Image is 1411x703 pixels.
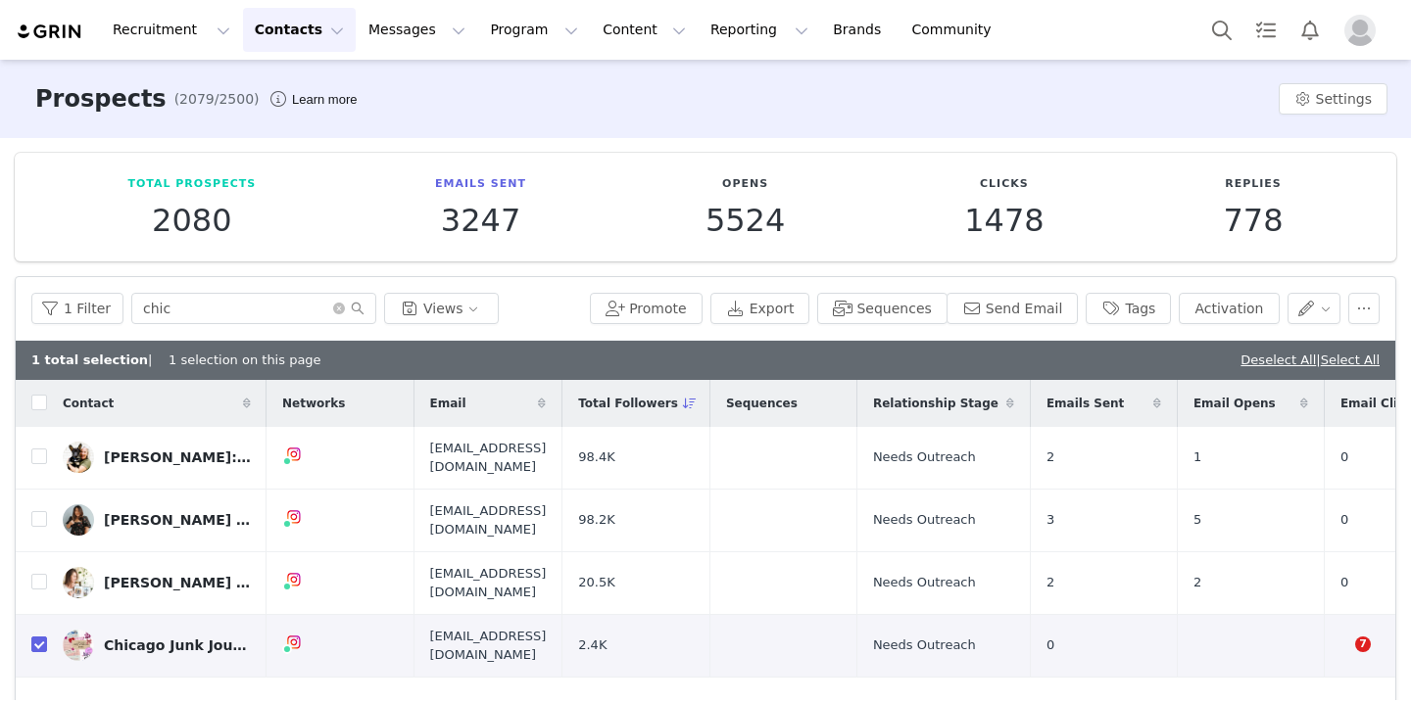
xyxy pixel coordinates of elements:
img: 7c6687b7-639f-4497-94e0-1e793f85517e--s.jpg [63,567,94,598]
span: [EMAIL_ADDRESS][DOMAIN_NAME] [430,439,547,477]
button: Program [478,8,590,52]
a: Select All [1321,352,1380,367]
p: 1478 [964,203,1044,238]
img: placeholder-profile.jpg [1344,15,1376,46]
span: Needs Outreach [873,573,976,592]
button: Search [1200,8,1243,52]
button: Profile [1333,15,1395,46]
span: Sequences [726,395,798,412]
span: Total Followers [578,395,678,412]
span: Email [430,395,466,412]
button: Activation [1179,293,1279,324]
div: | 1 selection on this page [31,351,321,370]
span: [EMAIL_ADDRESS][DOMAIN_NAME] [430,627,547,665]
img: instagram.svg [286,446,302,462]
img: instagram.svg [286,572,302,587]
div: [PERSON_NAME] || [GEOGRAPHIC_DATA] • FOOD • TRAVEL [104,512,251,528]
span: 2.4K [578,635,607,655]
h3: Prospects [35,81,167,117]
a: Chicago Junk Journal Club [63,630,251,661]
img: instagram.svg [286,509,302,525]
span: (2079/2500) [174,89,260,110]
span: 7 [1355,636,1371,652]
button: Recruitment [101,8,242,52]
button: Send Email [947,293,1079,324]
p: Total Prospects [127,176,256,193]
span: Contact [63,395,114,412]
button: Export [710,293,810,324]
b: 1 total selection [31,352,148,367]
span: Needs Outreach [873,635,976,655]
span: Relationship Stage [873,395,998,412]
span: 20.5K [578,573,614,592]
button: 1 Filter [31,293,123,324]
a: [PERSON_NAME] : Ink & Watercolor Artist [63,567,251,598]
span: [EMAIL_ADDRESS][DOMAIN_NAME] [430,564,547,602]
img: aee70b98-84f7-4063-bfca-bd192ce732e6--s.jpg [63,442,94,473]
span: Needs Outreach [873,447,976,467]
button: Promote [590,293,703,324]
span: 2 [1193,573,1201,592]
a: [PERSON_NAME] || [GEOGRAPHIC_DATA] • FOOD • TRAVEL [63,504,251,536]
span: 2 [1046,573,1054,592]
input: Search... [131,293,376,324]
span: 98.2K [578,510,614,530]
span: 5 [1193,510,1201,530]
a: Tasks [1244,8,1288,52]
div: [PERSON_NAME] : Ink & Watercolor Artist [104,575,251,590]
p: 5524 [705,203,785,238]
p: Emails Sent [435,176,526,193]
img: instagram.svg [286,634,302,650]
button: Content [591,8,698,52]
button: Reporting [699,8,820,52]
p: 778 [1223,203,1283,238]
span: 98.4K [578,447,614,467]
span: 3 [1046,510,1054,530]
button: Notifications [1289,8,1332,52]
span: 2 [1046,447,1054,467]
span: [EMAIL_ADDRESS][DOMAIN_NAME] [430,501,547,539]
a: Deselect All [1241,352,1316,367]
p: 3247 [435,203,526,238]
p: Clicks [964,176,1044,193]
button: Settings [1279,83,1387,115]
img: grin logo [16,23,84,41]
button: Messages [357,8,477,52]
a: Brands [821,8,899,52]
button: Tags [1086,293,1171,324]
span: Email Opens [1193,395,1276,412]
button: Contacts [243,8,356,52]
span: Networks [282,395,345,412]
span: | [1316,352,1380,367]
a: Community [900,8,1012,52]
span: 0 [1046,635,1054,655]
span: 1 [1193,447,1201,467]
p: Replies [1223,176,1283,193]
span: Emails Sent [1046,395,1124,412]
span: Needs Outreach [873,510,976,530]
img: 144d0a4b-41cf-46fa-bfbe-d533a06e3399--s.jpg [63,630,94,661]
button: Views [384,293,499,324]
i: icon: search [351,302,365,315]
img: 953db38c-2339-4d64-a729-84ad818c7e48.jpg [63,504,94,536]
a: [PERSON_NAME]: Content Creator [63,442,251,473]
i: icon: close-circle [333,303,345,314]
p: Opens [705,176,785,193]
button: Sequences [817,293,947,324]
div: Tooltip anchor [288,90,361,110]
p: 2080 [127,203,256,238]
div: [PERSON_NAME]: Content Creator [104,449,251,465]
iframe: Intercom live chat [1315,636,1362,683]
div: Chicago Junk Journal Club [104,637,251,653]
